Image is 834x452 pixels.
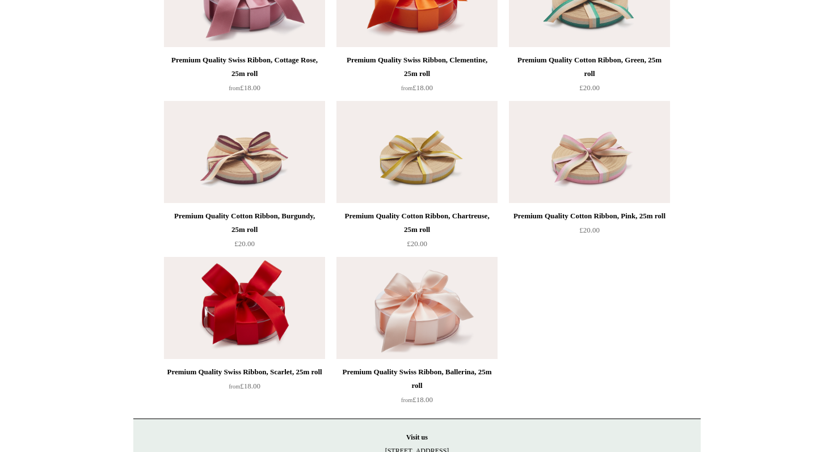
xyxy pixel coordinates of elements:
[509,209,670,256] a: Premium Quality Cotton Ribbon, Pink, 25m roll £20.00
[164,101,325,203] a: Premium Quality Cotton Ribbon, Burgundy, 25m roll Premium Quality Cotton Ribbon, Burgundy, 25m roll
[336,209,498,256] a: Premium Quality Cotton Ribbon, Chartreuse, 25m roll £20.00
[164,257,325,359] img: Premium Quality Swiss Ribbon, Scarlet, 25m roll
[234,239,255,248] span: £20.00
[401,397,412,403] span: from
[579,226,600,234] span: £20.00
[164,101,325,203] img: Premium Quality Cotton Ribbon, Burgundy, 25m roll
[406,433,428,441] strong: Visit us
[229,83,260,92] span: £18.00
[401,83,433,92] span: £18.00
[336,101,498,203] img: Premium Quality Cotton Ribbon, Chartreuse, 25m roll
[509,53,670,100] a: Premium Quality Cotton Ribbon, Green, 25m roll £20.00
[339,53,495,81] div: Premium Quality Swiss Ribbon, Clementine, 25m roll
[336,257,498,359] a: Premium Quality Swiss Ribbon, Ballerina, 25m roll Premium Quality Swiss Ribbon, Ballerina, 25m roll
[164,257,325,359] a: Premium Quality Swiss Ribbon, Scarlet, 25m roll Premium Quality Swiss Ribbon, Scarlet, 25m roll
[579,83,600,92] span: £20.00
[167,365,322,379] div: Premium Quality Swiss Ribbon, Scarlet, 25m roll
[339,365,495,392] div: Premium Quality Swiss Ribbon, Ballerina, 25m roll
[164,53,325,100] a: Premium Quality Swiss Ribbon, Cottage Rose, 25m roll from£18.00
[401,395,433,404] span: £18.00
[509,101,670,203] img: Premium Quality Cotton Ribbon, Pink, 25m roll
[336,365,498,412] a: Premium Quality Swiss Ribbon, Ballerina, 25m roll from£18.00
[164,209,325,256] a: Premium Quality Cotton Ribbon, Burgundy, 25m roll £20.00
[167,209,322,236] div: Premium Quality Cotton Ribbon, Burgundy, 25m roll
[229,85,240,91] span: from
[164,365,325,412] a: Premium Quality Swiss Ribbon, Scarlet, 25m roll from£18.00
[401,85,412,91] span: from
[512,53,667,81] div: Premium Quality Cotton Ribbon, Green, 25m roll
[336,101,498,203] a: Premium Quality Cotton Ribbon, Chartreuse, 25m roll Premium Quality Cotton Ribbon, Chartreuse, 25...
[336,53,498,100] a: Premium Quality Swiss Ribbon, Clementine, 25m roll from£18.00
[339,209,495,236] div: Premium Quality Cotton Ribbon, Chartreuse, 25m roll
[512,209,667,223] div: Premium Quality Cotton Ribbon, Pink, 25m roll
[229,382,260,390] span: £18.00
[229,383,240,390] span: from
[509,101,670,203] a: Premium Quality Cotton Ribbon, Pink, 25m roll Premium Quality Cotton Ribbon, Pink, 25m roll
[167,53,322,81] div: Premium Quality Swiss Ribbon, Cottage Rose, 25m roll
[407,239,427,248] span: £20.00
[336,257,498,359] img: Premium Quality Swiss Ribbon, Ballerina, 25m roll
